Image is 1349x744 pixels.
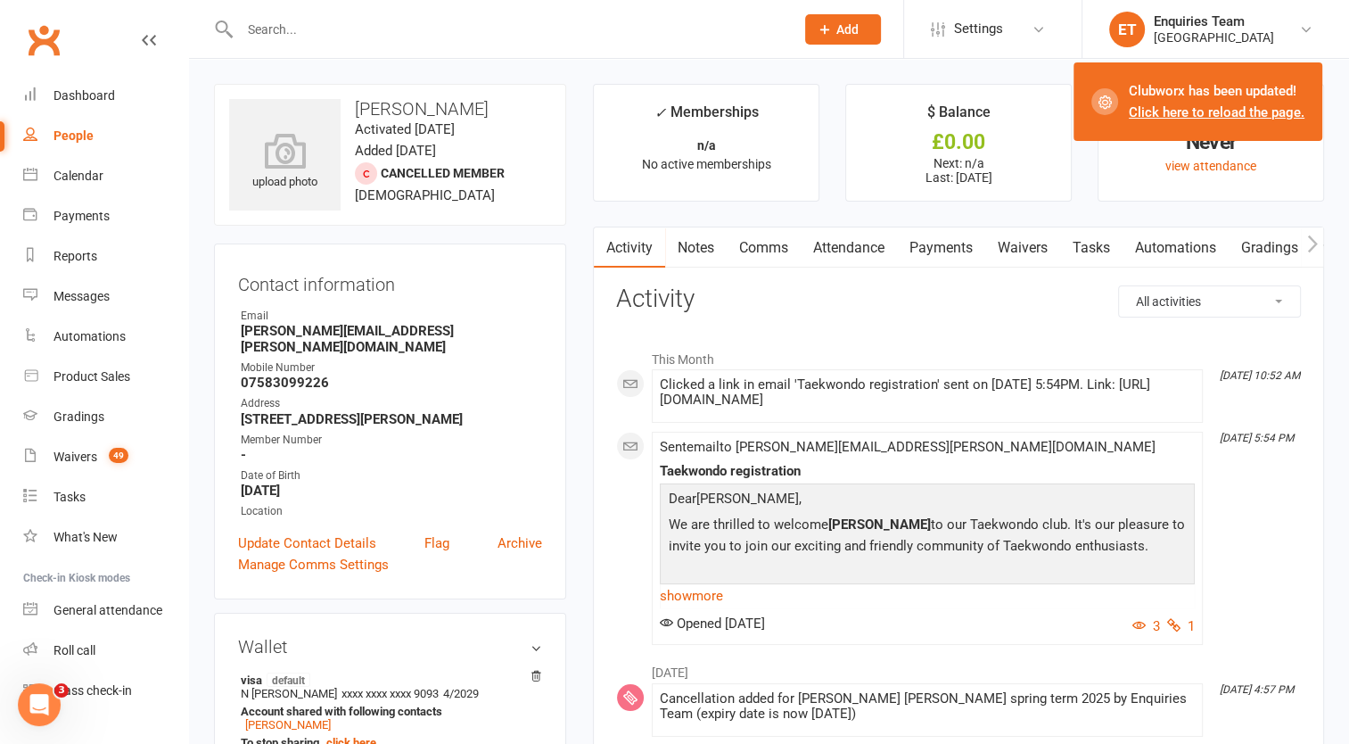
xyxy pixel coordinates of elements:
strong: [DATE] [241,483,542,499]
span: Opened [DATE] [660,616,765,632]
div: Automations [53,329,126,343]
button: 3 [1132,616,1160,637]
a: Calendar [23,156,188,196]
p: Next: n/a Last: [DATE] [862,156,1055,185]
a: Waivers 49 [23,437,188,477]
div: Enquiries Team [1154,13,1274,29]
input: Search... [234,17,782,42]
span: 3 [54,683,69,698]
h3: Activity [616,285,1301,313]
div: Member Number [241,432,542,449]
div: Calendar [53,169,103,183]
a: What's New [23,517,188,558]
strong: [PERSON_NAME][EMAIL_ADDRESS][PERSON_NAME][DOMAIN_NAME] [241,323,542,355]
div: Payments [53,209,110,223]
a: Tasks [23,477,188,517]
i: [DATE] 5:54 PM [1220,432,1294,444]
span: default [267,673,310,687]
a: Tasks [1060,227,1123,269]
a: Activity [594,227,665,269]
span: xxxx xxxx xxxx 9093 [341,687,439,700]
a: Automations [1123,227,1229,269]
a: view attendance [1165,159,1256,173]
div: Email [241,308,542,325]
strong: n/a [697,138,716,153]
span: No active memberships [642,157,771,171]
strong: visa [241,673,533,687]
div: Clicked a link in email 'Taekwondo registration' sent on [DATE] 5:54PM. Link: [URL][DOMAIN_NAME] [660,377,1195,408]
button: Add [805,14,881,45]
strong: Account shared with following contacts [241,705,533,718]
div: ET [1109,12,1145,47]
a: Messages [23,277,188,317]
span: 4/2029 [443,687,479,700]
a: Payments [23,196,188,236]
span: Sent email to [PERSON_NAME][EMAIL_ADDRESS][PERSON_NAME][DOMAIN_NAME] [660,439,1156,455]
div: What's New [53,530,118,544]
h3: Contact information [238,268,542,294]
div: Gradings [53,409,104,424]
li: This Month [616,341,1301,369]
iframe: Intercom live chat [18,683,61,726]
div: Waivers [53,450,97,464]
a: Click here to reload the page. [1129,104,1304,120]
div: People [53,128,94,143]
h3: Wallet [238,637,542,657]
a: Attendance [801,227,897,269]
div: Taekwondo registration [660,464,1195,479]
a: show more [660,583,1195,608]
a: Dashboard [23,76,188,116]
div: $ Balance [927,101,991,133]
a: Update Contact Details [238,533,376,554]
span: 49 [109,448,128,463]
span: Cancelled member [381,166,505,180]
div: Memberships [654,101,759,134]
a: General attendance kiosk mode [23,591,188,631]
strong: [STREET_ADDRESS][PERSON_NAME] [241,411,542,427]
div: upload photo [229,133,341,192]
div: Tasks [53,490,86,504]
div: General attendance [53,603,162,617]
strong: 07583099226 [241,375,542,391]
div: Dashboard [53,88,115,103]
h3: [PERSON_NAME] [229,99,551,119]
a: Notes [665,227,727,269]
a: People [23,116,188,156]
div: Address [241,395,542,412]
div: Class check-in [53,683,132,698]
a: Roll call [23,631,188,671]
a: [PERSON_NAME] [245,718,331,732]
button: 1 [1167,616,1195,637]
a: Class kiosk mode [23,671,188,711]
i: ✓ [654,104,666,121]
i: [DATE] 4:57 PM [1220,683,1294,696]
div: Reports [53,249,97,263]
strong: - [241,447,542,463]
span: [DEMOGRAPHIC_DATA] [355,187,495,203]
div: Roll call [53,643,95,657]
span: We are thrilled to welcome to our Taekwondo club. It's our pleasure to invite you to join our exc... [669,517,1185,554]
a: Payments [897,227,985,269]
a: Flag [424,533,449,554]
span: Add [836,22,859,37]
span: [PERSON_NAME], [696,491,802,507]
span: Settings [954,9,1003,49]
a: Waivers [985,227,1060,269]
div: Never [1115,133,1307,152]
i: [DATE] 10:52 AM [1220,369,1300,382]
div: Clubworx has been updated! [1129,80,1304,123]
time: Added [DATE] [355,143,436,159]
a: Automations [23,317,188,357]
a: Archive [498,533,542,554]
li: [DATE] [616,654,1301,682]
a: Gradings [23,397,188,437]
p: Dear [664,488,1190,514]
a: Clubworx [21,18,66,62]
b: [PERSON_NAME] [828,517,931,533]
div: [GEOGRAPHIC_DATA] [1154,29,1274,45]
div: Mobile Number [241,360,542,376]
a: Reports [23,236,188,277]
a: Comms [727,227,801,269]
div: Location [241,503,542,520]
time: Activated [DATE] [355,121,455,137]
